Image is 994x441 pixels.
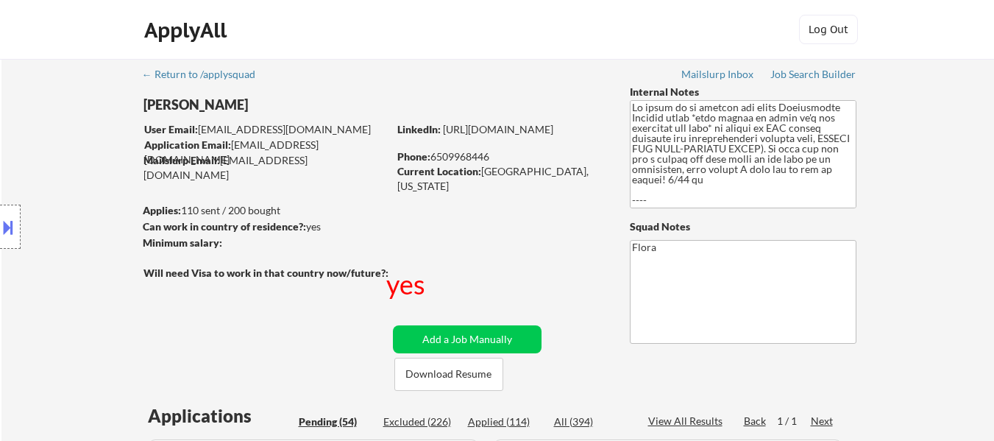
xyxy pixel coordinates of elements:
[443,123,553,135] a: [URL][DOMAIN_NAME]
[811,414,834,428] div: Next
[397,165,481,177] strong: Current Location:
[648,414,727,428] div: View All Results
[143,267,388,279] strong: Will need Visa to work in that country now/future?:
[386,266,428,303] div: yes
[143,203,388,218] div: 110 sent / 200 bought
[144,122,388,137] div: [EMAIL_ADDRESS][DOMAIN_NAME]
[142,69,269,80] div: ← Return to /applysquad
[148,407,294,425] div: Applications
[143,96,446,114] div: [PERSON_NAME]
[397,123,441,135] strong: LinkedIn:
[468,414,542,429] div: Applied (114)
[142,68,269,83] a: ← Return to /applysquad
[397,150,430,163] strong: Phone:
[383,414,457,429] div: Excluded (226)
[770,68,856,83] a: Job Search Builder
[630,219,856,234] div: Squad Notes
[397,164,606,193] div: [GEOGRAPHIC_DATA], [US_STATE]
[681,68,755,83] a: Mailslurp Inbox
[777,414,811,428] div: 1 / 1
[799,15,858,44] button: Log Out
[681,69,755,80] div: Mailslurp Inbox
[393,325,542,353] button: Add a Job Manually
[299,414,372,429] div: Pending (54)
[394,358,503,391] button: Download Resume
[143,153,388,182] div: [EMAIL_ADDRESS][DOMAIN_NAME]
[397,149,606,164] div: 6509968446
[630,85,856,99] div: Internal Notes
[770,69,856,80] div: Job Search Builder
[554,414,628,429] div: All (394)
[144,138,388,166] div: [EMAIL_ADDRESS][DOMAIN_NAME]
[144,18,231,43] div: ApplyAll
[744,414,767,428] div: Back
